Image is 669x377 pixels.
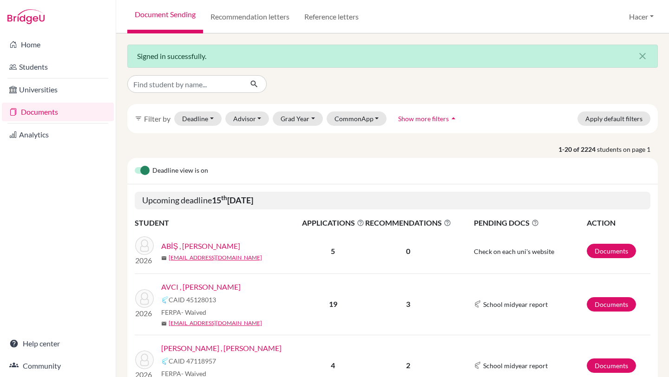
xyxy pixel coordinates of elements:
[586,217,650,229] th: ACTION
[2,357,114,375] a: Community
[331,247,335,255] b: 5
[161,357,169,365] img: Common App logo
[329,299,337,308] b: 19
[127,45,658,68] div: Signed in successfully.
[181,308,206,316] span: - Waived
[161,296,169,304] img: Common App logo
[483,361,548,370] span: School midyear report
[221,194,227,201] sup: th
[365,360,451,371] p: 2
[161,255,167,261] span: mail
[273,111,323,126] button: Grad Year
[127,75,243,93] input: Find student by name...
[474,217,586,228] span: PENDING DOCS
[161,321,167,326] span: mail
[587,358,636,373] a: Documents
[169,319,262,327] a: [EMAIL_ADDRESS][DOMAIN_NAME]
[161,240,240,252] a: ABİŞ , [PERSON_NAME]
[637,51,648,62] i: close
[390,111,466,126] button: Show more filtersarrow_drop_up
[135,115,142,122] i: filter_list
[7,9,45,24] img: Bridge-U
[212,195,253,205] b: 15 [DATE]
[2,103,114,121] a: Documents
[558,144,597,154] strong: 1-20 of 2224
[135,236,154,255] img: ABİŞ , Elif Banu
[169,253,262,262] a: [EMAIL_ADDRESS][DOMAIN_NAME]
[144,114,171,123] span: Filter by
[135,255,154,266] p: 2026
[2,58,114,76] a: Students
[2,334,114,353] a: Help center
[2,125,114,144] a: Analytics
[302,217,364,228] span: APPLICATIONS
[174,111,222,126] button: Deadline
[577,111,650,126] button: Apply default filters
[628,45,657,67] button: Close
[135,217,302,229] th: STUDENT
[161,281,241,292] a: AVCI , [PERSON_NAME]
[169,295,216,305] span: CAID 45128013
[169,356,216,366] span: CAID 47118957
[449,114,458,123] i: arrow_drop_up
[161,307,206,317] span: FERPA
[474,362,481,369] img: Common App logo
[365,299,451,310] p: 3
[225,111,269,126] button: Advisor
[152,165,208,176] span: Deadline view is on
[161,343,282,354] a: [PERSON_NAME] , [PERSON_NAME]
[625,8,658,26] button: Hacer
[331,361,335,370] b: 4
[587,244,636,258] a: Documents
[474,247,554,255] span: Check on each uni's website
[365,246,451,257] p: 0
[597,144,658,154] span: students on page 1
[2,80,114,99] a: Universities
[135,351,154,369] img: BÖREKÇİ , Ogan
[587,297,636,312] a: Documents
[474,300,481,308] img: Common App logo
[135,308,154,319] p: 2026
[398,115,449,123] span: Show more filters
[2,35,114,54] a: Home
[135,289,154,308] img: AVCI , Ahmet Deniz
[327,111,387,126] button: CommonApp
[483,299,548,309] span: School midyear report
[365,217,451,228] span: RECOMMENDATIONS
[135,192,650,209] h5: Upcoming deadline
